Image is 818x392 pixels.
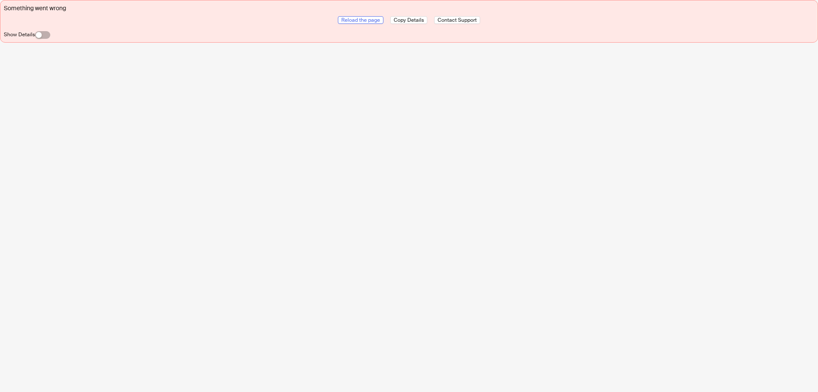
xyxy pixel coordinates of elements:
span: Reload the page [341,17,380,23]
button: Reload the page [338,16,383,24]
span: Copy Details [394,17,424,23]
div: Something went wrong [4,4,814,13]
span: Contact Support [438,17,477,23]
button: Contact Support [434,16,480,24]
label: Show Details [4,31,35,38]
button: Copy Details [390,16,427,24]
